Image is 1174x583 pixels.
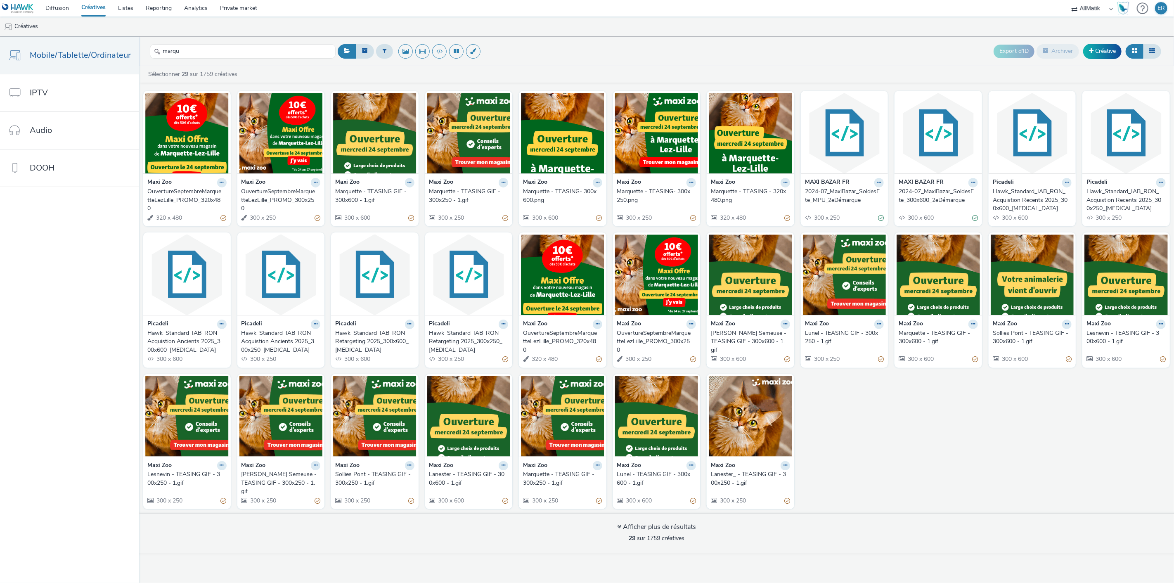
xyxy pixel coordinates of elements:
[711,329,790,354] a: [PERSON_NAME] Semeuse - TEASING GIF - 300x600 - 1.gif
[30,87,48,99] span: IPTV
[719,497,746,505] span: 300 x 250
[147,187,227,213] a: OuvertureSeptembreMarquetteLezLille_PROMO_320x480
[596,496,602,505] div: Partiellement valide
[523,329,599,354] div: OuvertureSeptembreMarquetteLezLille_PROMO_320x480
[241,329,321,354] a: Hawk_Standard_IAB_RON_Acquistion Ancients 2025_300x250_[MEDICAL_DATA]
[1095,355,1122,363] span: 300 x 600
[438,214,464,222] span: 300 x 250
[241,461,266,471] strong: Maxi Zoo
[145,235,229,315] img: Hawk_Standard_IAB_RON_Acquistion Ancients 2025_300x600_T3 visual
[429,470,509,487] a: Lanester - TEASING GIF - 300x600 - 1.gif
[239,93,323,173] img: OuvertureSeptembreMarquetteLezLille_PROMO_300x250 visual
[147,470,227,487] a: Lesnevin - TEASING GIF - 300x250 - 1.gif
[1084,93,1168,173] img: Hawk_Standard_IAB_RON_Acquistion Recents 2025_300x250_T3 visual
[617,187,693,204] div: Marquette - TEASING- 300x250.png
[335,178,360,187] strong: Maxi Zoo
[709,376,792,457] img: Lanester_ - TEASING GIF - 300x250 - 1.gif visual
[1037,44,1079,58] button: Archiver
[343,214,370,222] span: 300 x 600
[899,187,978,204] a: 2024-07_MaxiBazar_SoldesEte_300x600_2eDémarque
[523,470,602,487] a: Marquette - TEASING GIF - 300x250 - 1.gif
[991,235,1074,315] img: Sollies Pont - TEASING GIF - 300x600 - 1.gif visual
[805,329,881,346] div: Lunel - TEASING GIF - 300x250 - 1.gif
[182,70,188,78] strong: 29
[617,329,696,354] a: OuvertureSeptembreMarquetteLezLille_PROMO_300x250
[907,355,934,363] span: 300 x 600
[805,187,884,204] a: 2024-07_MaxiBazar_SoldesEte_MPU_2eDémarque
[803,235,886,315] img: Lunel - TEASING GIF - 300x250 - 1.gif visual
[429,329,505,354] div: Hawk_Standard_IAB_RON_Retargeting 2025_300x250_[MEDICAL_DATA]
[617,470,693,487] div: Lunel - TEASING GIF - 300x600 - 1.gif
[30,49,131,61] span: Mobile/Tablette/Ordinateur
[502,496,508,505] div: Partiellement valide
[711,461,735,471] strong: Maxi Zoo
[899,329,975,346] div: Marquette - TEASING GIF - 300x600 - 1.gif
[1117,2,1133,15] a: Hawk Academy
[1126,44,1143,58] button: Grille
[335,461,360,471] strong: Maxi Zoo
[156,355,182,363] span: 300 x 600
[239,235,323,315] img: Hawk_Standard_IAB_RON_Acquistion Ancients 2025_300x250_T3 visual
[147,329,223,354] div: Hawk_Standard_IAB_RON_Acquistion Ancients 2025_300x600_[MEDICAL_DATA]
[429,187,509,204] a: Marquette - TEASING GIF - 300x250 - 1.gif
[993,329,1069,346] div: Sollies Pont - TEASING GIF - 300x600 - 1.gif
[335,187,414,204] a: Marquette - TEASING GIF - 300x600 - 1.gif
[438,355,464,363] span: 300 x 250
[1001,214,1028,222] span: 300 x 600
[907,214,934,222] span: 300 x 600
[625,497,652,505] span: 300 x 600
[805,187,881,204] div: 2024-07_MaxiBazar_SoldesEte_MPU_2eDémarque
[1066,355,1072,364] div: Partiellement valide
[1086,329,1166,346] a: Lesnevin - TEASING GIF - 300x600 - 1.gif
[145,93,229,173] img: OuvertureSeptembreMarquetteLezLille_PROMO_320x480 visual
[241,470,321,495] a: [PERSON_NAME] Semeuse - TEASING GIF - 300x250 - 1.gif
[147,320,168,329] strong: Picadeli
[617,461,641,471] strong: Maxi Zoo
[1083,44,1122,59] a: Créative
[1086,187,1162,213] div: Hawk_Standard_IAB_RON_Acquistion Recents 2025_300x250_[MEDICAL_DATA]
[249,214,276,222] span: 300 x 250
[690,355,696,364] div: Partiellement valide
[343,355,370,363] span: 300 x 600
[523,187,599,204] div: Marquette - TEASING- 300x600.png
[221,496,227,505] div: Partiellement valide
[333,235,417,315] img: Hawk_Standard_IAB_RON_Retargeting 2025_300x600_T3 visual
[615,235,698,315] img: OuvertureSeptembreMarquetteLezLille_PROMO_300x250 visual
[523,187,602,204] a: Marquette - TEASING- 300x600.png
[1086,187,1166,213] a: Hawk_Standard_IAB_RON_Acquistion Recents 2025_300x250_[MEDICAL_DATA]
[335,320,356,329] strong: Picadeli
[333,376,417,457] img: Sollies Pont - TEASING GIF - 300x250 - 1.gif visual
[427,376,511,457] img: Lanester - TEASING GIF - 300x600 - 1.gif visual
[972,355,978,364] div: Partiellement valide
[878,213,884,222] div: Valide
[805,320,829,329] strong: Maxi Zoo
[241,178,266,187] strong: Maxi Zoo
[625,355,652,363] span: 300 x 250
[147,461,172,471] strong: Maxi Zoo
[1095,214,1122,222] span: 300 x 250
[784,496,790,505] div: Partiellement valide
[617,470,696,487] a: Lunel - TEASING GIF - 300x600 - 1.gif
[502,355,508,364] div: Partiellement valide
[615,376,698,457] img: Lunel - TEASING GIF - 300x600 - 1.gif visual
[596,213,602,222] div: Partiellement valide
[429,461,454,471] strong: Maxi Zoo
[690,496,696,505] div: Partiellement valide
[711,178,735,187] strong: Maxi Zoo
[531,355,558,363] span: 320 x 480
[617,522,696,532] div: Afficher plus de résultats
[250,497,277,505] span: 300 x 250
[784,213,790,222] div: Partiellement valide
[709,235,792,315] img: Villers Semeuse - TEASING GIF - 300x600 - 1.gif visual
[429,320,450,329] strong: Picadeli
[523,178,547,187] strong: Maxi Zoo
[897,93,980,173] img: 2024-07_MaxiBazar_SoldesEte_300x600_2eDémarque visual
[523,320,547,329] strong: Maxi Zoo
[343,497,370,505] span: 300 x 250
[4,23,12,31] img: mobile
[409,213,414,222] div: Partiellement valide
[241,187,321,213] a: OuvertureSeptembreMarquetteLezLille_PROMO_300x250
[333,93,417,173] img: Marquette - TEASING GIF - 300x600 - 1.gif visual
[711,320,735,329] strong: Maxi Zoo
[1086,178,1108,187] strong: Picadeli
